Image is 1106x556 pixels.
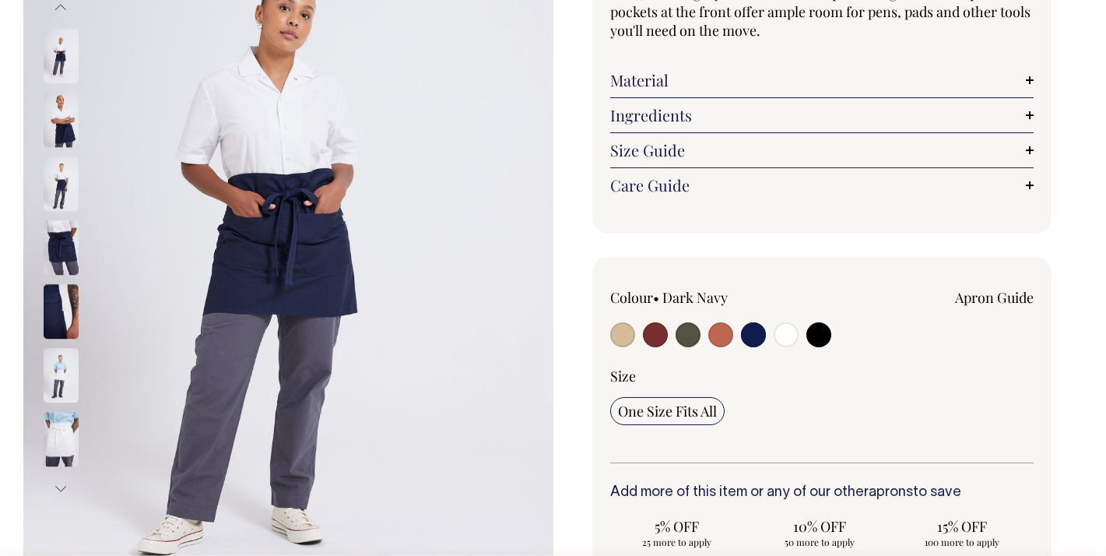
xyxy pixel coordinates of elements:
[903,517,1020,536] span: 15% OFF
[618,536,736,548] span: 25 more to apply
[610,397,725,425] input: One Size Fits All
[610,71,1034,90] a: Material
[44,30,79,84] img: dark-navy
[610,512,743,553] input: 5% OFF 25 more to apply
[895,512,1028,553] input: 15% OFF 100 more to apply
[662,288,728,307] label: Dark Navy
[610,288,780,307] div: Colour
[610,176,1034,195] a: Care Guide
[44,93,79,148] img: dark-navy
[610,106,1034,125] a: Ingredients
[44,285,79,340] img: dark-navy
[753,512,886,553] input: 10% OFF 50 more to apply
[44,413,79,467] img: off-white
[610,141,1034,160] a: Size Guide
[610,485,1034,501] h6: Add more of this item or any of our other to save
[618,402,717,421] span: One Size Fits All
[653,288,659,307] span: •
[44,221,79,276] img: dark-navy
[869,486,913,499] a: aprons
[760,536,878,548] span: 50 more to apply
[610,367,1034,385] div: Size
[955,288,1034,307] a: Apron Guide
[49,472,72,507] button: Next
[903,536,1020,548] span: 100 more to apply
[618,517,736,536] span: 5% OFF
[760,517,878,536] span: 10% OFF
[44,349,79,403] img: off-white
[44,157,79,212] img: dark-navy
